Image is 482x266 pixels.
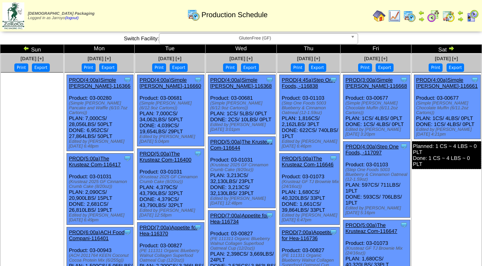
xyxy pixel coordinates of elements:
img: Tooltip [123,228,131,236]
div: Edited by [PERSON_NAME] [DATE] 3:01pm [210,122,275,132]
img: calendarblend.gif [427,10,440,22]
div: (Simple [PERSON_NAME] Chocolate Muffin (6/11.2oz Cartons)) [416,101,480,115]
div: (Krusteaz GF TJ Brownie Mix (24/16oz)) [282,179,339,189]
div: Product: 03-01031 PLAN: 2,090CS / 20,900LBS / 15PLT DONE: 2,681CS / 26,810LBS / 19PLT [67,154,133,225]
button: Export [447,63,464,72]
div: Edited by [PERSON_NAME] [DATE] 4:21pm [416,127,480,137]
div: Planned: 1 CS ~ 4 LBS ~ 0 PLT Done: 1 CS ~ 4 LBS ~ 0 PLT [412,141,481,169]
img: Tooltip [194,150,202,158]
img: calendarprod.gif [187,8,200,21]
div: Edited by [PERSON_NAME] [DATE] 6:46pm [282,139,339,149]
img: arrowright.gif [418,16,425,22]
div: Product: 03-01073 PLAN: 1,680CS / 40,320LBS / 33PLT DONE: 1,661CS / 39,864LBS / 33PLT [280,154,340,225]
img: line_graph.gif [388,10,401,22]
img: Tooltip [329,154,337,162]
span: [DATE] [+] [158,56,181,61]
a: PROD(4:00a)Simple [PERSON_NAME]-116660 [139,77,201,89]
a: PROD(4:00a)Simple [PERSON_NAME]-116366 [69,77,131,89]
button: Print [429,63,443,72]
button: Export [99,63,117,72]
a: PROD(4:00a)Simple [PERSON_NAME]-116368 [210,77,272,89]
a: PROD(4:45a)Step One Foods, -116838 [282,77,335,89]
div: Product: 03-00677 PLAN: 1CS / 4LBS / 0PLT DONE: 1CS / 4LBS / 0PLT [343,75,410,139]
div: Product: 03-00681 PLAN: 1CS / 5LBS / 0PLT DONE: 2CS / 10LBS / 0PLT [208,75,275,134]
div: (Krusteaz GF TJ Brownie Mix (24/16oz)) [345,246,410,256]
a: PROD(4:00a)Simple [PERSON_NAME]-116661 [416,77,478,89]
a: [DATE] [+] [20,56,43,61]
td: Thu [277,45,341,53]
button: Print [223,63,237,72]
td: Wed [205,45,277,53]
td: Sun [0,45,64,53]
div: (PE 111311 Organic Blueberry Walnut Collagen Superfood Oatmeal Cup (12/2oz)) [210,236,275,251]
img: Tooltip [266,76,274,84]
span: Logged in as Jarroyo [28,12,94,20]
div: Edited by [PERSON_NAME] [DATE] 5:16pm [345,206,410,215]
a: PROD(7:00a)Appetite for Hea-116370 [139,225,197,236]
div: Product: 03-01103 PLAN: 597CS / 711LBS / 1PLT DONE: 593CS / 706LBS / 1PLT [343,142,410,218]
span: GlutenFree (GF) [163,33,347,43]
button: Print [82,63,96,72]
td: Sat [411,45,482,53]
div: Product: 03-00681 PLAN: 7,000CS / 34,062LBS / 50PLT DONE: 4,039CS / 19,654LBS / 29PLT [137,75,204,146]
img: Tooltip [329,228,337,236]
span: [DEMOGRAPHIC_DATA] Packaging [28,12,94,16]
div: (ACH 2011764 KEEN Coconut Cocoa Protein Mix (6/255g)) [69,253,133,263]
img: Tooltip [266,138,274,146]
div: (Krusteaz 2025 GF Cinnamon Crumb Cake (8/20oz)) [139,175,204,184]
div: Product: 03-00677 PLAN: 1CS / 4LBS / 0PLT DONE: 1CS / 4LBS / 0PLT [414,75,480,139]
img: Tooltip [194,223,202,231]
img: Tooltip [266,211,274,219]
div: Product: 03-01103 PLAN: 1,816CS / 2,162LBS / 3PLT DONE: 622CS / 740LBS / 1PLT [280,75,340,151]
img: Tooltip [329,76,337,84]
img: Tooltip [194,76,202,84]
button: Export [309,63,327,72]
a: [DATE] [+] [297,56,320,61]
div: Edited by [PERSON_NAME] [DATE] 5:04pm [139,134,204,144]
a: PROD(6:00a)ACH Food Compani-116401 [69,229,124,241]
img: calendarinout.gif [442,10,455,22]
button: Export [32,63,50,72]
img: home.gif [373,10,386,22]
td: Fri [341,45,411,53]
a: PROD(3:00a)Simple [PERSON_NAME]-116668 [345,77,407,89]
a: [DATE] [+] [229,56,253,61]
div: (Krusteaz 2025 GF Cinnamon Crumb Cake (8/20oz)) [210,163,275,172]
img: arrowleft.gif [418,10,425,16]
img: Tooltip [400,76,408,84]
div: Edited by [PERSON_NAME] [DATE] 12:48pm [210,196,275,206]
td: Tue [135,45,205,53]
button: Export [170,63,188,72]
button: Export [241,63,259,72]
a: [DATE] [+] [88,56,111,61]
div: (Krusteaz 2025 GF Cinnamon Crumb Cake (8/20oz)) [69,179,133,189]
a: PROD(4:00a)Step One Foods, -117097 [345,144,399,156]
td: Mon [64,45,134,53]
a: PROD(5:00a)The Krusteaz Com-116400 [139,151,191,163]
div: Edited by [PERSON_NAME] [DATE] 12:58pm [139,208,204,218]
img: calendarcustomer.gif [466,10,479,22]
img: arrowright.gif [457,16,464,22]
div: Edited by [PERSON_NAME] [DATE] 3:20pm [345,127,410,137]
div: (Simple [PERSON_NAME] (6/12.9oz Cartons)) [210,101,275,110]
img: arrowleft.gif [23,45,29,51]
a: [DATE] [+] [435,56,458,61]
button: Print [291,63,305,72]
span: [DATE] [+] [364,56,387,61]
button: Print [14,63,28,72]
button: Print [152,63,166,72]
button: Print [358,63,372,72]
div: Product: 03-01031 PLAN: 4,379CS / 43,790LBS / 32PLT DONE: 4,379CS / 43,790LBS / 32PLT [137,149,204,220]
div: (Simple [PERSON_NAME] Pancake and Waffle (6/10.7oz Cartons)) [69,101,133,115]
img: calendarprod.gif [403,10,416,22]
a: PROD(7:00a)Appetite for Hea-116734 [210,213,268,225]
a: PROD(5:00a)The Krusteaz Com-116644 [210,139,272,151]
div: (Step One Foods 5003 Blueberry & Cinnamon Oatmeal (12-1.59oz) [282,101,339,115]
img: Tooltip [123,154,131,162]
img: zoroco-logo-small.webp [2,2,24,29]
